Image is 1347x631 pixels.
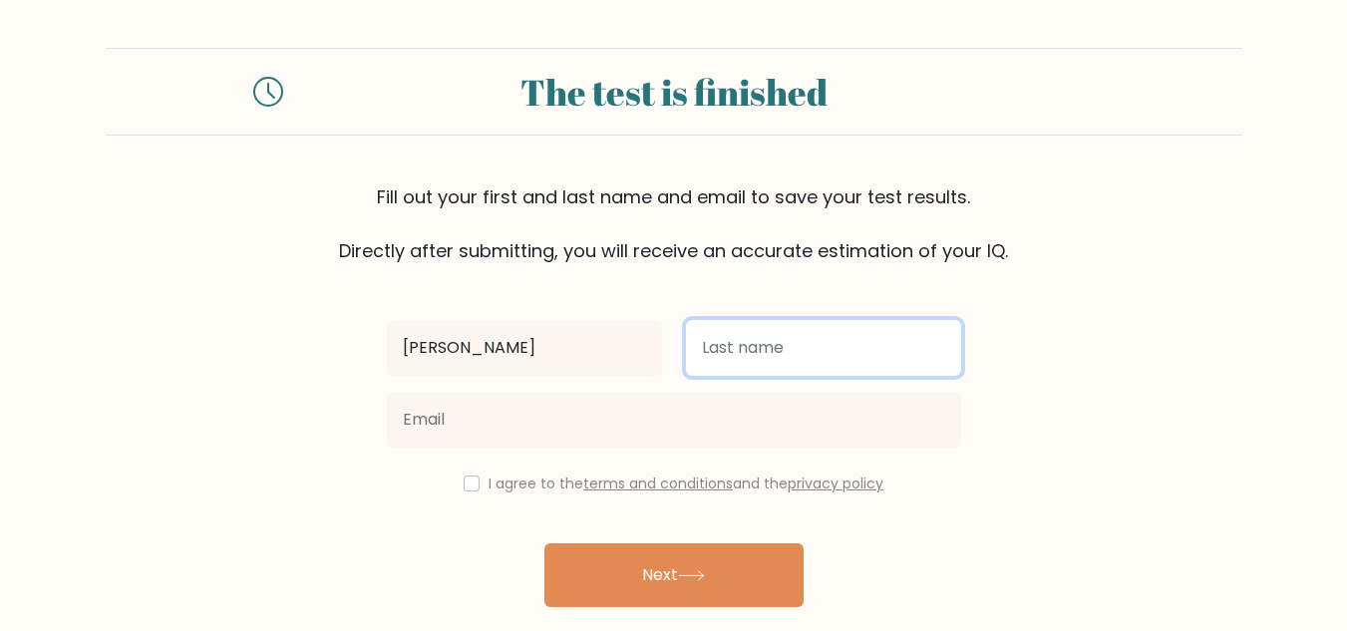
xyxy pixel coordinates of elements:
label: I agree to the and the [489,473,883,493]
div: Fill out your first and last name and email to save your test results. Directly after submitting,... [106,183,1242,264]
a: privacy policy [788,473,883,493]
input: First name [387,320,662,376]
a: terms and conditions [583,473,733,493]
input: Email [387,392,961,448]
button: Next [544,543,804,607]
div: The test is finished [307,65,1041,119]
input: Last name [686,320,961,376]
